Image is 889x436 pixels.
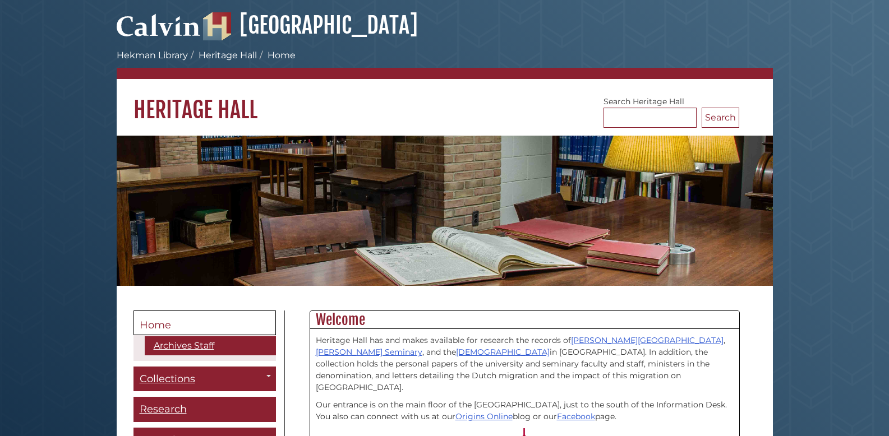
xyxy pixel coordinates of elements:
[310,311,739,329] h2: Welcome
[133,367,276,392] a: Collections
[140,319,171,331] span: Home
[133,310,276,335] a: Home
[140,403,187,415] span: Research
[257,49,296,62] li: Home
[199,50,257,61] a: Heritage Hall
[557,411,595,421] a: Facebook
[571,335,724,345] a: [PERSON_NAME][GEOGRAPHIC_DATA]
[203,11,418,39] a: [GEOGRAPHIC_DATA]
[117,79,773,124] h1: Heritage Hall
[702,108,739,128] button: Search
[117,26,201,36] a: Calvin University
[316,347,422,357] a: [PERSON_NAME] Seminary
[145,336,276,355] a: Archives Staff
[140,373,195,385] span: Collections
[455,411,513,421] a: Origins Online
[117,49,773,79] nav: breadcrumb
[117,9,201,40] img: Calvin
[203,12,231,40] img: Hekman Library Logo
[117,50,188,61] a: Hekman Library
[133,397,276,422] a: Research
[456,347,550,357] a: [DEMOGRAPHIC_DATA]
[316,335,734,393] p: Heritage Hall has and makes available for research the records of , , and the in [GEOGRAPHIC_DATA...
[316,399,734,423] p: Our entrance is on the main floor of the [GEOGRAPHIC_DATA], just to the south of the Information ...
